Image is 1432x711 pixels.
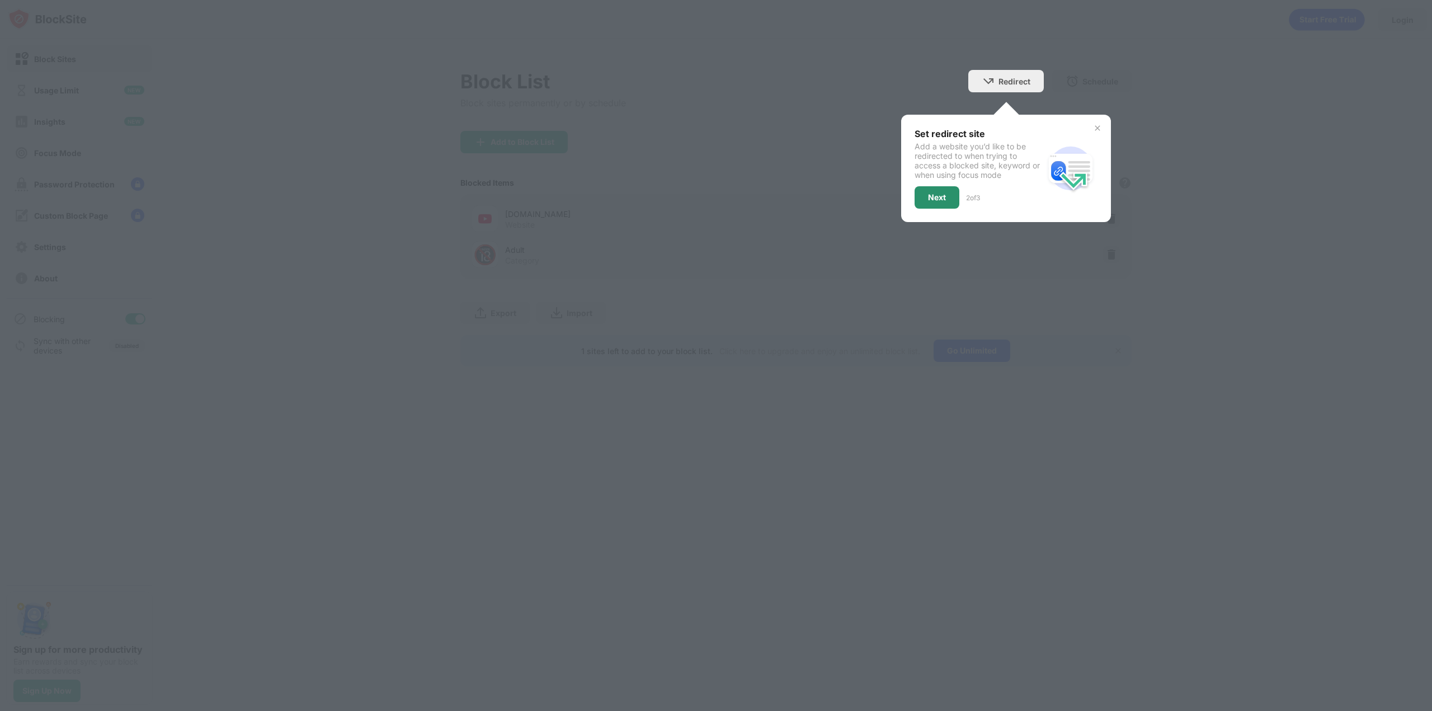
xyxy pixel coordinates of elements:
div: Redirect [998,77,1030,86]
div: Add a website you’d like to be redirected to when trying to access a blocked site, keyword or whe... [915,142,1044,180]
div: Next [928,193,946,202]
div: 2 of 3 [966,194,980,202]
div: Set redirect site [915,128,1044,139]
img: x-button.svg [1093,124,1102,133]
img: redirect.svg [1044,142,1097,195]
